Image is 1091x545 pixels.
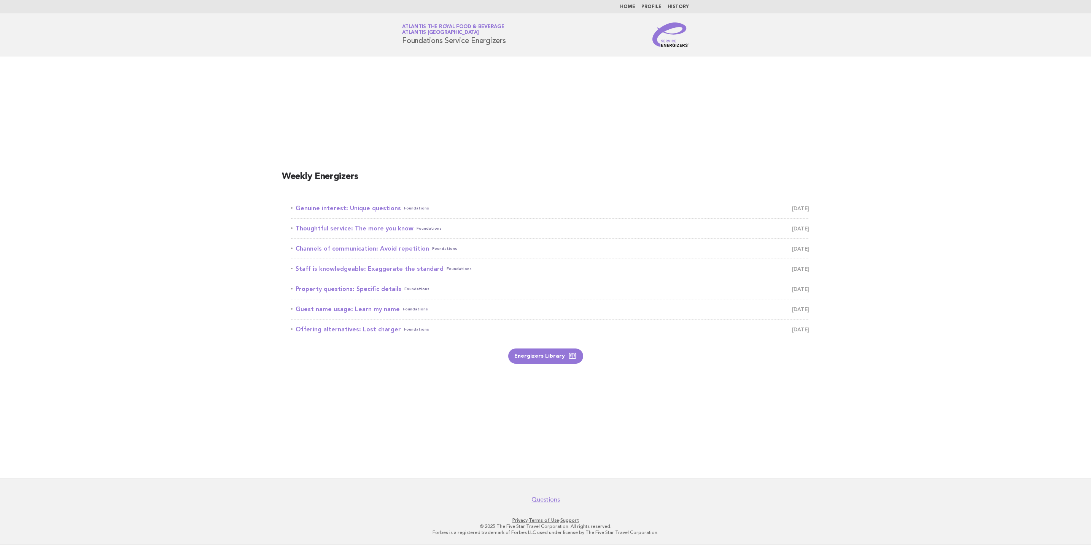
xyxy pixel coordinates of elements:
span: Foundations [447,264,472,274]
a: Offering alternatives: Lost chargerFoundations [DATE] [291,324,809,335]
span: [DATE] [792,223,809,234]
img: Service Energizers [652,22,689,47]
span: [DATE] [792,324,809,335]
a: Property questions: Specific detailsFoundations [DATE] [291,284,809,294]
span: [DATE] [792,284,809,294]
span: [DATE] [792,243,809,254]
a: Privacy [512,518,528,523]
a: Questions [531,496,560,503]
span: Foundations [404,284,429,294]
a: Genuine interest: Unique questionsFoundations [DATE] [291,203,809,214]
span: Foundations [404,203,429,214]
a: Thoughtful service: The more you knowFoundations [DATE] [291,223,809,234]
a: Energizers Library [508,348,583,364]
span: Foundations [404,324,429,335]
a: Channels of communication: Avoid repetitionFoundations [DATE] [291,243,809,254]
a: Profile [641,5,662,9]
span: [DATE] [792,203,809,214]
h2: Weekly Energizers [282,171,809,189]
a: Guest name usage: Learn my nameFoundations [DATE] [291,304,809,315]
p: Forbes is a registered trademark of Forbes LLC used under license by The Five Star Travel Corpora... [313,529,778,535]
span: Foundations [403,304,428,315]
a: Home [620,5,635,9]
a: Terms of Use [529,518,559,523]
a: History [668,5,689,9]
a: Support [560,518,579,523]
p: · · [313,517,778,523]
span: Foundations [432,243,457,254]
p: © 2025 The Five Star Travel Corporation. All rights reserved. [313,523,778,529]
a: Staff is knowledgeable: Exaggerate the standardFoundations [DATE] [291,264,809,274]
span: Foundations [417,223,442,234]
span: [DATE] [792,264,809,274]
span: Atlantis [GEOGRAPHIC_DATA] [402,30,479,35]
h1: Foundations Service Energizers [402,25,506,45]
a: Atlantis the Royal Food & BeverageAtlantis [GEOGRAPHIC_DATA] [402,24,504,35]
span: [DATE] [792,304,809,315]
